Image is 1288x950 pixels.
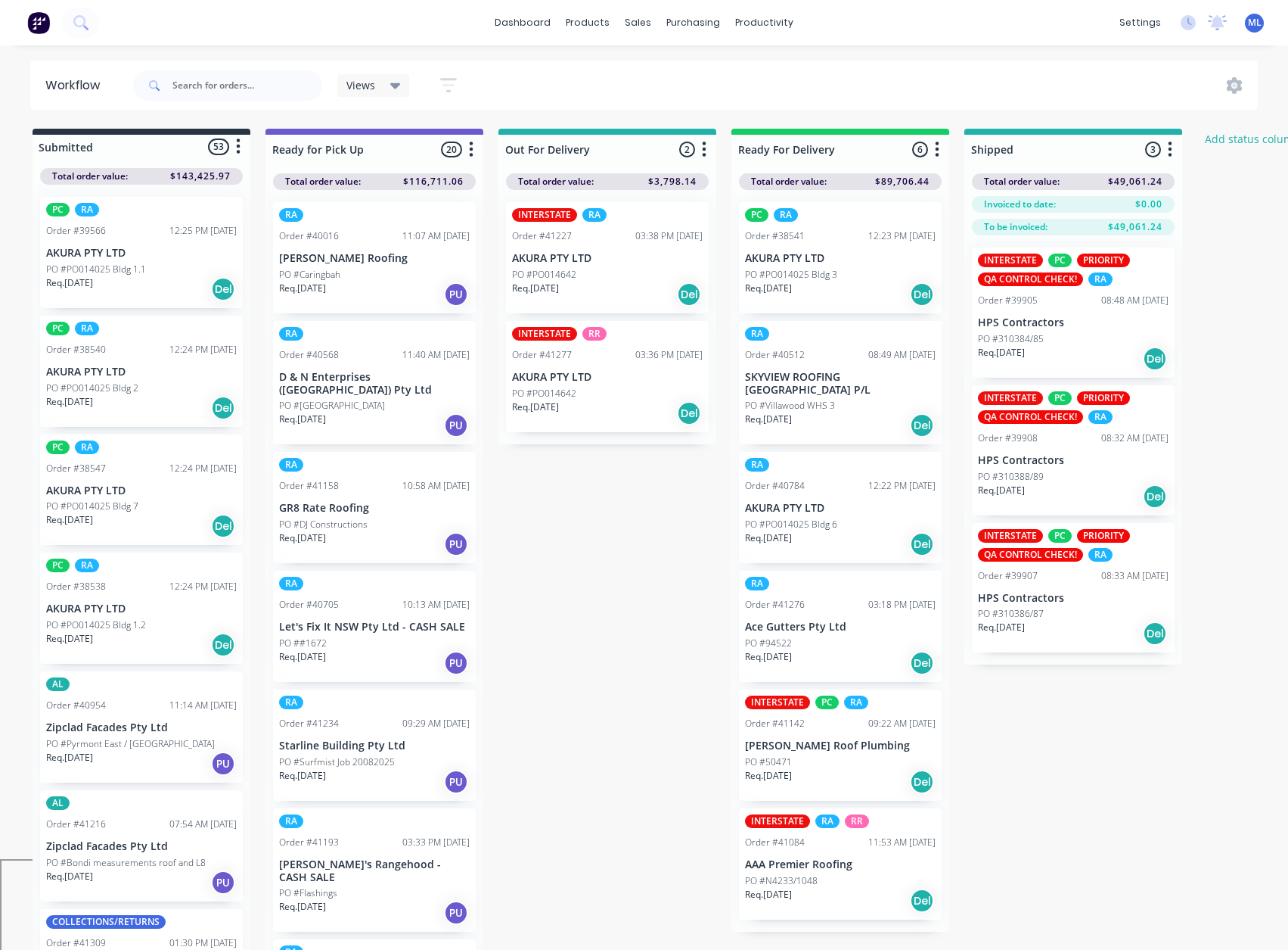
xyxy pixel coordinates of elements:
[512,252,703,265] p: AKURA PTY LTD
[46,915,166,929] div: COLLECTIONS/RETURNS
[279,696,303,709] div: RA
[279,815,303,828] div: RA
[745,577,769,590] div: RA
[273,202,476,313] div: RAOrder #4001611:07 AM [DATE][PERSON_NAME] RoofingPO #CaringbahReq.[DATE]PU
[75,322,99,335] div: RA
[1135,198,1162,211] span: $0.00
[46,203,70,216] div: PC
[512,400,559,414] p: Req. [DATE]
[444,532,468,556] div: PU
[1143,484,1167,509] div: Del
[1143,347,1167,371] div: Del
[978,470,1044,484] p: PO #310388/89
[910,282,934,307] div: Del
[211,396,235,420] div: Del
[169,699,237,712] div: 11:14 AM [DATE]
[46,721,237,734] p: Zipclad Facades Pty Ltd
[402,836,470,849] div: 03:33 PM [DATE]
[745,413,792,426] p: Req. [DATE]
[40,197,243,308] div: PCRAOrder #3956612:25 PM [DATE]AKURA PTY LTDPO #PO014025 Bldg 1.1Req.[DATE]Del
[978,391,1043,405] div: INTERSTATE
[46,513,93,527] p: Req. [DATE]
[739,571,942,682] div: RAOrder #4127603:18 PM [DATE]Ace Gutters Pty LtdPO #94522Req.[DATE]Del
[512,282,559,295] p: Req. [DATE]
[170,170,231,183] span: $143,425.97
[978,346,1025,360] p: Req. [DATE]
[40,553,243,664] div: PCRAOrder #3853812:24 PM [DATE]AKURA PTY LTDPO #PO014025 Bldg 1.2Req.[DATE]Del
[745,874,818,888] p: PO #N4233/1048
[46,322,70,335] div: PC
[273,571,476,682] div: RAOrder #4070510:13 AM [DATE]Let's Fix It NSW Pty Ltd - CASH SALEPO ##1672Req.[DATE]PU
[868,229,936,243] div: 12:23 PM [DATE]
[972,385,1175,515] div: INTERSTATEPCPRIORITYQA CONTROL CHECK!RAOrder #3990808:32 AM [DATE]HPS ContractorsPO #310388/89Req...
[518,175,594,188] span: Total order value:
[46,856,206,870] p: PO #Bondi measurements roof and L8
[40,671,243,783] div: ALOrder #4095411:14 AM [DATE]Zipclad Facades Pty LtdPO #Pyrmont East / [GEOGRAPHIC_DATA]Req.[DATE]PU
[978,294,1038,307] div: Order #39905
[211,277,235,301] div: Del
[978,431,1038,445] div: Order #39908
[745,815,810,828] div: INTERSTATE
[46,580,106,593] div: Order #38538
[910,413,934,438] div: Del
[745,229,805,243] div: Order #38541
[211,752,235,776] div: PU
[978,332,1044,346] p: PO #310384/85
[46,395,93,409] p: Req. [DATE]
[745,717,805,730] div: Order #41142
[635,348,703,362] div: 03:36 PM [DATE]
[487,11,558,34] a: dashboard
[279,717,339,730] div: Order #41234
[512,348,572,362] div: Order #41277
[815,815,840,828] div: RA
[1248,16,1262,30] span: ML
[745,252,936,265] p: AKURA PTY LTD
[512,387,576,400] p: PO #PO014642
[46,559,70,572] div: PC
[46,677,70,691] div: AL
[1048,529,1072,543] div: PC
[745,637,792,650] p: PO #94522
[512,208,577,222] div: INTERSTATE
[46,818,106,831] div: Order #41216
[46,936,106,950] div: Order #41309
[402,348,470,362] div: 11:40 AM [DATE]
[169,224,237,238] div: 12:25 PM [DATE]
[978,621,1025,634] p: Req. [DATE]
[279,327,303,341] div: RA
[46,276,93,290] p: Req. [DATE]
[1088,410,1113,424] div: RA
[285,175,361,188] span: Total order value:
[279,836,339,849] div: Order #41193
[46,840,237,853] p: Zipclad Facades Pty Ltd
[978,529,1043,543] div: INTERSTATE
[169,936,237,950] div: 01:30 PM [DATE]
[444,770,468,794] div: PU
[745,282,792,295] p: Req. [DATE]
[46,343,106,357] div: Order #38540
[978,410,1083,424] div: QA CONTROL CHECK!
[1108,220,1162,234] span: $49,061.24
[978,273,1083,286] div: QA CONTROL CHECK!
[279,399,385,413] p: PO #[GEOGRAPHIC_DATA]
[659,11,728,34] div: purchasing
[402,229,470,243] div: 11:07 AM [DATE]
[75,441,99,454] div: RA
[1108,175,1162,188] span: $49,061.24
[868,598,936,612] div: 03:18 PM [DATE]
[745,598,805,612] div: Order #41276
[978,548,1083,562] div: QA CONTROL CHECK!
[402,717,470,730] div: 09:29 AM [DATE]
[211,514,235,538] div: Del
[273,808,476,933] div: RAOrder #4119303:33 PM [DATE][PERSON_NAME]'s Rangehood - CASH SALEPO #FlashingsReq.[DATE]PU
[745,650,792,664] p: Req. [DATE]
[279,413,326,426] p: Req. [DATE]
[868,717,936,730] div: 09:22 AM [DATE]
[978,316,1169,329] p: HPS Contractors
[512,268,576,282] p: PO #PO014642
[745,208,768,222] div: PC
[279,479,339,493] div: Order #41158
[402,479,470,493] div: 10:58 AM [DATE]
[279,458,303,472] div: RA
[279,371,470,397] p: D & N Enterprises ([GEOGRAPHIC_DATA]) Pty Ltd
